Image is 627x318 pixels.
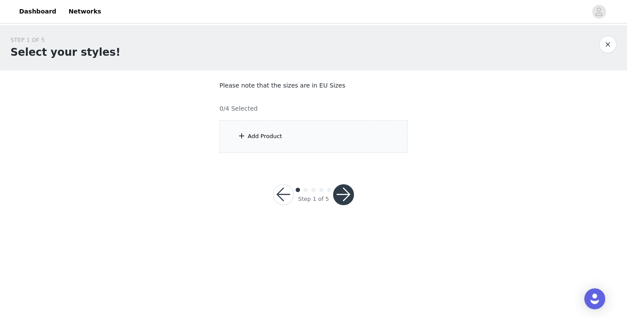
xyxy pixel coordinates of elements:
[584,288,605,309] div: Open Intercom Messenger
[298,195,329,203] div: Step 1 of 5
[595,5,603,19] div: avatar
[219,81,408,90] p: Please note that the sizes are in EU Sizes
[219,104,258,113] h4: 0/4 Selected
[63,2,106,21] a: Networks
[10,44,121,60] h1: Select your styles!
[10,36,121,44] div: STEP 1 OF 5
[14,2,61,21] a: Dashboard
[248,132,282,141] div: Add Product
